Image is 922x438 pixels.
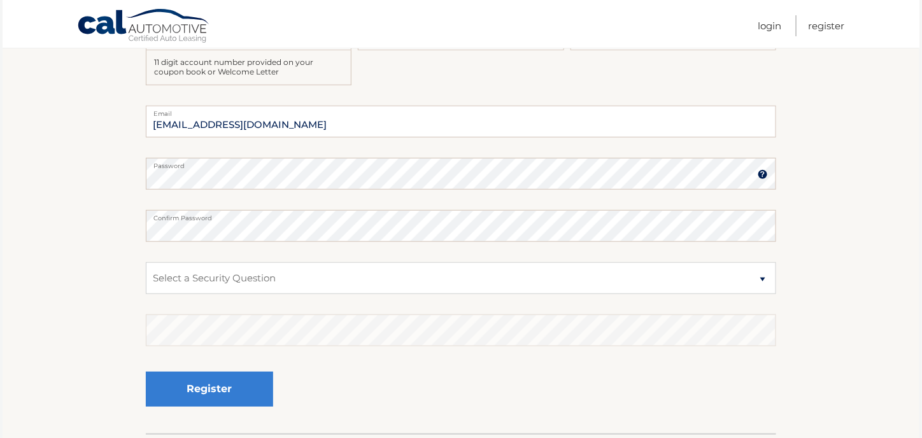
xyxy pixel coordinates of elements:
[758,15,781,36] a: Login
[146,106,776,138] input: Email
[146,210,776,220] label: Confirm Password
[146,158,776,168] label: Password
[146,50,351,85] div: 11 digit account number provided on your coupon book or Welcome Letter
[146,372,273,407] button: Register
[146,106,776,116] label: Email
[809,15,845,36] a: Register
[77,8,211,45] a: Cal Automotive
[758,169,768,180] img: tooltip.svg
